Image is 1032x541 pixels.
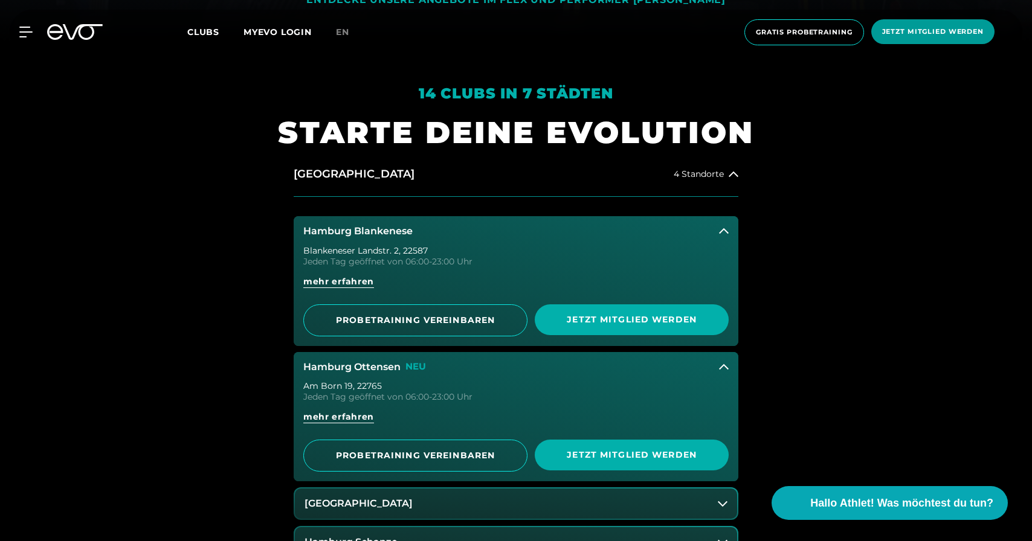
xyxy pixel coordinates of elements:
a: PROBETRAINING VEREINBAREN [303,304,527,336]
div: Jeden Tag geöffnet von 06:00-23:00 Uhr [303,392,729,401]
span: Hallo Athlet! Was möchtest du tun? [810,495,993,511]
button: Hamburg OttensenNEU [294,352,738,382]
button: Hallo Athlet! Was möchtest du tun? [772,486,1008,520]
span: Clubs [187,27,219,37]
div: Jeden Tag geöffnet von 06:00-23:00 Uhr [303,257,729,266]
a: en [336,25,364,39]
a: PROBETRAINING VEREINBAREN [303,440,527,472]
span: PROBETRAINING VEREINBAREN [333,314,498,327]
em: 14 Clubs in 7 Städten [419,85,613,102]
span: Gratis Probetraining [756,27,853,37]
span: en [336,27,349,37]
span: Jetzt Mitglied werden [564,313,700,326]
h1: STARTE DEINE EVOLUTION [278,113,754,152]
a: Gratis Probetraining [741,19,868,45]
h3: [GEOGRAPHIC_DATA] [305,498,413,509]
a: Jetzt Mitglied werden [868,19,998,45]
div: Am Born 19 , 22765 [303,382,729,390]
span: mehr erfahren [303,275,374,288]
div: Blankeneser Landstr. 2 , 22587 [303,246,729,255]
a: Jetzt Mitglied werden [535,304,729,336]
h3: Hamburg Ottensen [303,362,401,373]
span: PROBETRAINING VEREINBAREN [333,449,498,462]
button: [GEOGRAPHIC_DATA] [295,488,737,519]
span: Jetzt Mitglied werden [564,449,700,461]
h2: [GEOGRAPHIC_DATA] [294,167,414,182]
a: Clubs [187,26,243,37]
button: [GEOGRAPHIC_DATA]4 Standorte [294,152,738,197]
p: NEU [405,362,426,372]
a: mehr erfahren [303,275,729,297]
a: MYEVO LOGIN [243,27,312,37]
a: Jetzt Mitglied werden [535,440,729,472]
a: mehr erfahren [303,411,729,432]
h3: Hamburg Blankenese [303,226,413,237]
button: Hamburg Blankenese [294,216,738,246]
span: mehr erfahren [303,411,374,423]
span: 4 Standorte [674,170,724,179]
span: Jetzt Mitglied werden [882,27,984,37]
